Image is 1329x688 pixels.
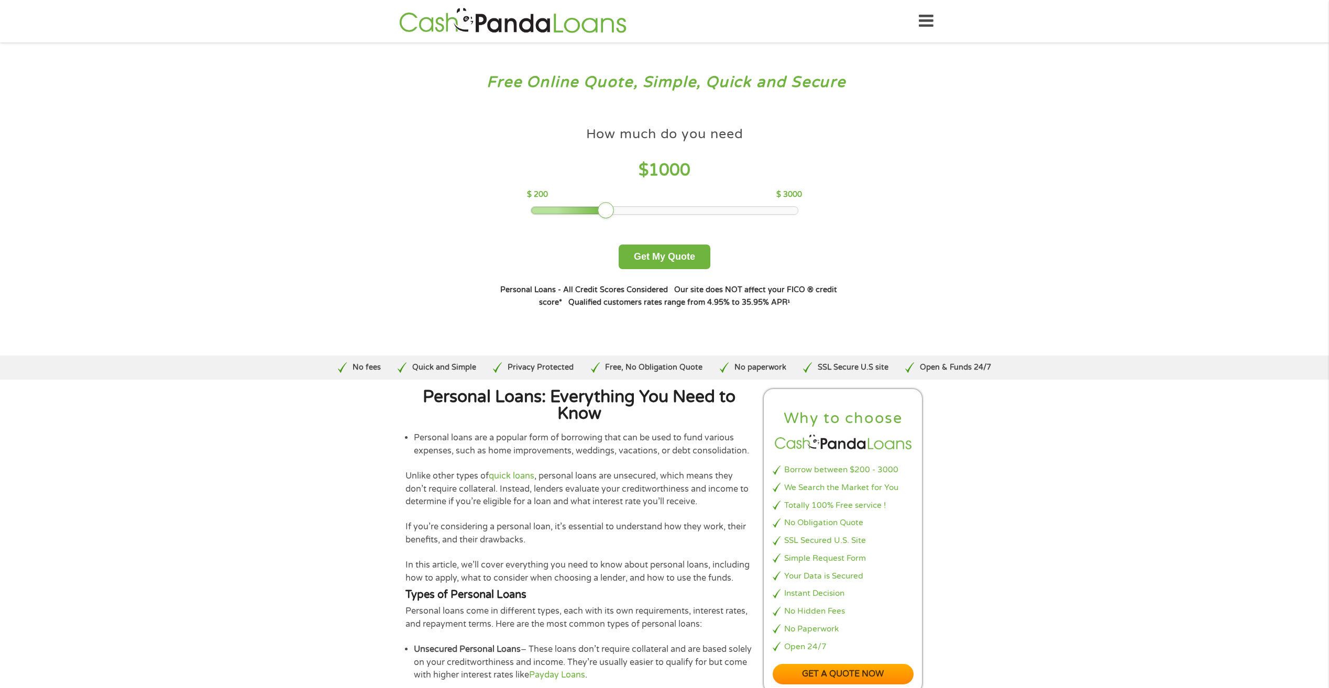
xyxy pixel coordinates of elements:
[527,189,548,201] p: $ 200
[773,482,914,494] li: We Search the Market for You
[568,298,790,307] strong: Qualified customers rates range from 4.95% to 35.95% APR¹
[773,623,914,635] li: No Paperwork
[500,285,668,294] strong: Personal Loans - All Credit Scores Considered
[818,362,888,373] p: SSL Secure U.S site
[396,6,630,36] img: GetLoanNow Logo
[734,362,786,373] p: No paperwork
[773,500,914,512] li: Totally 100% Free service !
[539,285,837,307] strong: Our site does NOT affect your FICO ® credit score*
[920,362,991,373] p: Open & Funds 24/7
[773,587,914,600] li: Instant Decision
[405,470,753,508] p: Unlike other types of , personal loans are unsecured, which means they don’t require collateral. ...
[508,362,574,373] p: Privacy Protected
[412,362,476,373] p: Quick and Simple
[405,559,753,584] p: In this article, we’ll cover everything you need to know about personal loans, including how to a...
[405,605,753,630] p: Personal loans come in different types, each with its own requirements, interest rates, and repay...
[773,641,914,653] li: Open 24/7
[649,160,690,180] span: 1000
[30,73,1299,92] h3: Free Online Quote, Simple, Quick and Secure
[773,517,914,529] li: No Obligation Quote
[414,643,753,681] li: – These loans don’t require collateral and are based solely on your creditworthiness and income. ...
[773,464,914,476] li: Borrow between $200 - 3000
[405,588,753,602] h4: Types of Personal Loans
[773,570,914,582] li: Your Data is Secured
[773,409,914,428] h2: Why to choose
[586,126,743,143] h4: How much do you need
[773,535,914,547] li: SSL Secured U.S. Site
[405,389,753,422] h2: Personal Loans: Everything You Need to Know
[605,362,702,373] p: Free, No Obligation Quote
[414,644,521,654] strong: Unsecured Personal Loans
[527,160,802,181] h4: $
[353,362,381,373] p: No fees
[529,670,585,680] a: Payday Loans
[773,552,914,564] li: Simple Request Form
[776,189,802,201] p: $ 3000
[489,471,534,481] a: quick loans
[773,605,914,617] li: No Hidden Fees
[414,431,753,457] li: Personal loans are a popular form of borrowing that can be used to fund various expenses, such as...
[619,245,710,269] button: Get My Quote
[773,664,914,684] a: Get a quote now
[405,520,753,546] p: If you’re considering a personal loan, it’s essential to understand how they work, their benefits...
